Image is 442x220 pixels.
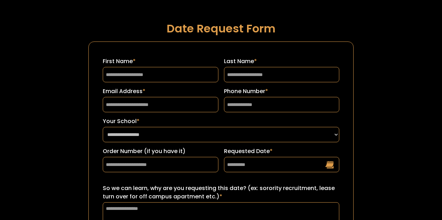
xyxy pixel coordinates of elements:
label: Email Address [103,87,218,96]
label: Phone Number [224,87,340,96]
label: First Name [103,57,218,66]
label: Requested Date [224,147,340,155]
label: So we can learn, why are you requesting this date? (ex: sorority recruitment, lease turn over for... [103,184,339,201]
label: Last Name [224,57,340,66]
label: Your School [103,117,339,126]
h1: Date Request Form [88,22,354,35]
label: Order Number (if you have it) [103,147,218,155]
